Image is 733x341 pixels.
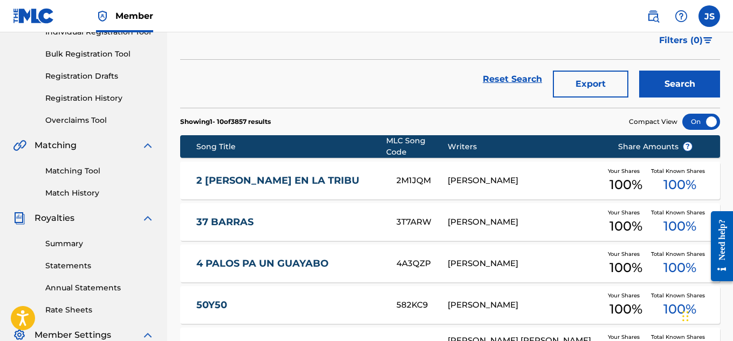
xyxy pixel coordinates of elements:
[45,260,154,272] a: Statements
[45,93,154,104] a: Registration History
[45,238,154,249] a: Summary
[608,250,644,258] span: Your Shares
[45,304,154,316] a: Rate Sheets
[703,203,733,290] iframe: Resource Center
[651,167,709,175] span: Total Known Shares
[196,141,386,152] div: Song Title
[448,141,601,152] div: Writers
[196,216,382,228] a: 37 BARRAS
[45,48,154,60] a: Bulk Registration Tool
[448,258,601,270] div: [PERSON_NAME]
[629,117,677,127] span: Compact View
[180,117,271,127] p: Showing 1 - 10 of 3857 results
[13,8,54,24] img: MLC Logo
[45,71,154,82] a: Registration Drafts
[45,187,154,199] a: Match History
[698,5,720,27] div: User Menu
[96,10,109,23] img: Top Rightsholder
[13,212,26,225] img: Royalties
[663,217,696,236] span: 100 %
[396,258,448,270] div: 4A3QZP
[703,37,713,44] img: filter
[663,258,696,277] span: 100 %
[196,299,382,311] a: 50Y50
[679,289,733,341] iframe: Chat Widget
[609,217,642,236] span: 100 %
[608,167,644,175] span: Your Shares
[45,115,154,126] a: Overclaims Tool
[45,165,154,177] a: Matching Tool
[670,5,692,27] div: Help
[608,291,644,300] span: Your Shares
[35,139,77,152] span: Matching
[663,175,696,194] span: 100 %
[675,10,688,23] img: help
[663,300,696,319] span: 100 %
[642,5,664,27] a: Public Search
[141,212,154,225] img: expand
[609,258,642,277] span: 100 %
[682,300,689,332] div: Arrastrar
[448,175,601,187] div: [PERSON_NAME]
[683,142,692,151] span: ?
[659,34,703,47] span: Filters ( 0 )
[647,10,660,23] img: search
[13,139,26,152] img: Matching
[609,175,642,194] span: 100 %
[651,208,709,217] span: Total Known Shares
[609,300,642,319] span: 100 %
[386,135,448,158] div: MLC Song Code
[477,67,547,91] a: Reset Search
[618,141,693,152] span: Share Amounts
[651,250,709,258] span: Total Known Shares
[653,27,720,54] button: Filters (0)
[448,299,601,311] div: [PERSON_NAME]
[679,289,733,341] div: Widget de chat
[639,71,720,98] button: Search
[608,333,644,341] span: Your Shares
[651,333,709,341] span: Total Known Shares
[608,208,644,217] span: Your Shares
[35,212,74,225] span: Royalties
[196,258,382,270] a: 4 PALOS PA UN GUAYABO
[396,175,448,187] div: 2M1JQM
[448,216,601,228] div: [PERSON_NAME]
[115,10,153,22] span: Member
[196,175,382,187] a: 2 [PERSON_NAME] EN LA TRIBU
[45,282,154,294] a: Annual Statements
[553,71,628,98] button: Export
[651,291,709,300] span: Total Known Shares
[396,216,448,228] div: 3T7ARW
[141,139,154,152] img: expand
[396,299,448,311] div: 582KC9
